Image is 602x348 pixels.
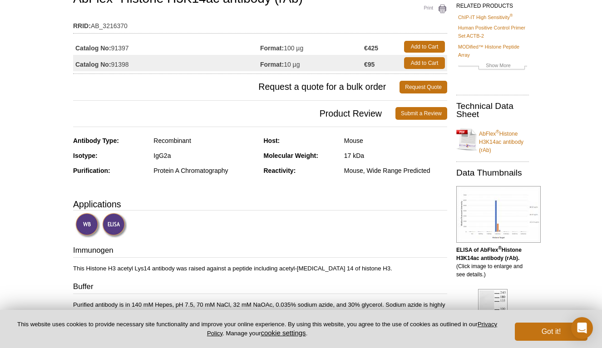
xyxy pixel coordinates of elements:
[73,16,447,31] td: AB_3216370
[260,44,284,52] strong: Format:
[571,317,593,339] div: Open Intercom Messenger
[73,281,447,294] h3: Buffer
[73,197,447,211] h3: Applications
[73,301,447,317] p: Purified antibody is in 140 mM Hepes, pH 7.5, 70 mM NaCl, 32 mM NaOAc, 0.035% sodium azide, and 3...
[73,152,98,159] strong: Isotype:
[458,61,527,72] a: Show More
[207,321,497,336] a: Privacy Policy
[498,245,501,250] sup: ®
[456,102,529,118] h2: Technical Data Sheet
[458,13,513,21] a: ChIP-IT High Sensitivity®
[75,213,100,238] img: Western Blot Validated
[413,4,447,14] a: Print
[73,55,260,71] td: 91398
[261,329,306,337] button: cookie settings
[400,81,447,93] a: Request Quote
[264,137,280,144] strong: Host:
[75,60,111,69] strong: Catalog No:
[260,39,364,55] td: 100 µg
[73,39,260,55] td: 91397
[404,57,445,69] a: Add to Cart
[73,81,400,93] span: Request a quote for a bulk order
[153,167,257,175] div: Protein A Chromatography
[264,167,296,174] strong: Reactivity:
[344,137,447,145] div: Mouse
[15,320,500,338] p: This website uses cookies to provide necessary site functionality and improve your online experie...
[404,41,445,53] a: Add to Cart
[364,60,375,69] strong: €95
[510,13,513,18] sup: ®
[395,107,447,120] a: Submit a Review
[344,167,447,175] div: Mouse, Wide Range Predicted
[73,22,91,30] strong: RRID:
[456,169,529,177] h2: Data Thumbnails
[73,107,395,120] span: Product Review
[75,44,111,52] strong: Catalog No:
[456,186,541,243] img: AbFlex<sup>®</sup> Histone H3K14ac antibody (rAb) tested by ELISA.
[515,323,587,341] button: Got it!
[456,247,522,261] b: ELISA of AbFlex Histone H3K14ac antibody (rAb).
[260,55,364,71] td: 10 µg
[153,152,257,160] div: IgG2a
[344,152,447,160] div: 17 kDa
[456,124,529,154] a: AbFlex®Histone H3K14ac antibody (rAb)
[264,152,318,159] strong: Molecular Weight:
[260,60,284,69] strong: Format:
[458,43,527,59] a: MODified™ Histone Peptide Array
[364,44,378,52] strong: €425
[102,213,127,238] img: Enzyme-linked Immunosorbent Assay Validated
[73,167,110,174] strong: Purification:
[456,246,529,279] p: (Click image to enlarge and see details.)
[73,137,119,144] strong: Antibody Type:
[73,245,447,258] h3: Immunogen
[73,265,447,273] p: This Histone H3 acetyl Lys14 antibody was raised against a peptide including acetyl-[MEDICAL_DATA...
[153,137,257,145] div: Recombinant
[496,129,499,134] sup: ®
[458,24,527,40] a: Human Positive Control Primer Set ACTB-2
